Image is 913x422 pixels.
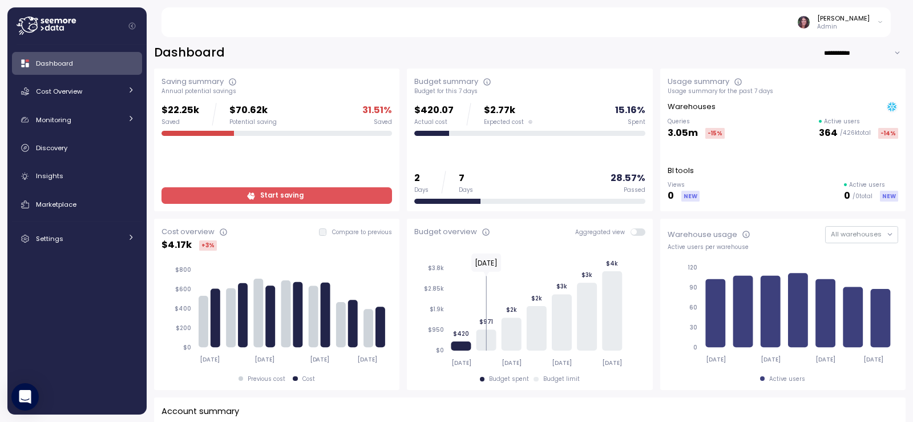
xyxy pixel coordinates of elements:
tspan: [DATE] [254,356,274,363]
tspan: [DATE] [310,356,330,363]
a: Start saving [161,187,392,204]
tspan: $800 [175,266,191,274]
p: $420.07 [414,103,454,118]
tspan: $4k [606,260,618,267]
a: Marketplace [12,193,142,216]
div: +3 % [199,240,217,251]
div: Saving summary [161,76,224,87]
div: Budget for this 7 days [414,87,645,95]
a: Cost Overview [12,80,142,103]
tspan: $3.8k [428,264,444,272]
button: Collapse navigation [125,22,139,30]
tspan: 30 [690,324,697,331]
p: 7 [459,171,473,186]
p: Warehouses [668,101,716,112]
p: $2.77k [484,103,532,118]
span: Expected cost [484,118,524,126]
tspan: 120 [688,264,697,271]
tspan: [DATE] [358,356,378,363]
div: Saved [161,118,199,126]
tspan: $971 [479,318,493,325]
p: 364 [819,126,838,141]
p: $ 4.17k [161,238,192,253]
div: NEW [681,191,700,202]
button: All warehouses [825,226,898,243]
a: Monitoring [12,108,142,131]
div: Budget spent [489,375,529,383]
a: Insights [12,165,142,188]
tspan: $3k [581,271,592,279]
p: Active users [849,181,885,189]
tspan: 90 [689,284,697,291]
tspan: $3k [556,283,567,290]
tspan: $400 [175,305,191,312]
text: [DATE] [475,258,498,268]
div: Passed [624,186,645,194]
div: Budget overview [414,226,477,238]
p: / 0 total [853,192,872,200]
div: Days [414,186,429,194]
div: Cost [302,375,315,383]
tspan: [DATE] [864,356,884,363]
div: Usage summary for the past 7 days [668,87,898,95]
tspan: $200 [176,324,191,332]
tspan: $2.85k [424,285,444,292]
p: $70.62k [229,103,277,118]
div: Saved [374,118,392,126]
div: Budget limit [543,375,580,383]
p: 0 [844,188,850,204]
div: Usage summary [668,76,729,87]
div: Active users [769,375,805,383]
tspan: [DATE] [603,359,623,367]
a: Dashboard [12,52,142,75]
div: Days [459,186,473,194]
tspan: $2k [506,306,517,314]
p: 0 [668,188,674,204]
tspan: [DATE] [200,356,220,363]
p: Account summary [161,405,239,418]
span: Insights [36,171,63,180]
span: Start saving [260,188,304,203]
p: Views [668,181,700,189]
span: Aggregated view [575,228,631,236]
div: Annual potential savings [161,87,392,95]
tspan: $0 [183,344,191,351]
tspan: $420 [453,330,469,337]
tspan: [DATE] [816,356,836,363]
div: Warehouse usage [668,229,737,240]
div: Cost overview [161,226,215,238]
tspan: [DATE] [451,359,471,367]
p: BI tools [668,165,694,176]
span: Cost Overview [36,87,82,96]
tspan: $2k [531,295,542,302]
div: Active users per warehouse [668,243,898,251]
span: Monitoring [36,115,71,124]
h2: Dashboard [154,45,225,61]
a: Settings [12,227,142,250]
tspan: 0 [693,344,697,351]
div: NEW [880,191,898,202]
p: Admin [817,23,870,31]
span: Marketplace [36,200,76,209]
div: Spent [628,118,645,126]
img: ACg8ocLDuIZlR5f2kIgtapDwVC7yp445s3OgbrQTIAV7qYj8P05r5pI=s96-c [798,16,810,28]
p: 15.16 % [615,103,645,118]
p: 28.57 % [611,171,645,186]
tspan: $0 [436,347,444,354]
div: Previous cost [248,375,285,383]
tspan: $1.9k [430,306,444,313]
p: Queries [668,118,725,126]
span: Discovery [36,143,67,152]
div: -15 % [705,128,725,139]
div: Budget summary [414,76,478,87]
p: Active users [824,118,860,126]
div: Open Intercom Messenger [11,383,39,411]
p: Compare to previous [332,228,392,236]
p: $22.25k [161,103,199,118]
a: Discovery [12,136,142,159]
tspan: [DATE] [706,356,726,363]
span: Dashboard [36,59,73,68]
tspan: [DATE] [761,356,781,363]
tspan: [DATE] [552,359,572,367]
p: 31.51 % [362,103,392,118]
